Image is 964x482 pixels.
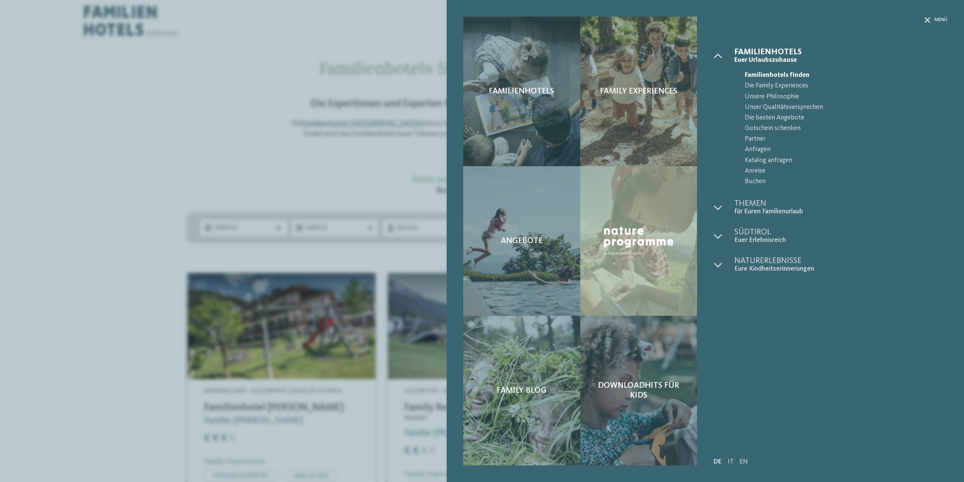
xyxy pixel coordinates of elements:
[734,155,947,166] a: Katalog anfragen
[740,459,748,465] a: EN
[714,459,721,465] a: DE
[734,134,947,144] a: Partner
[589,381,689,401] span: Downloadhits für Kids
[734,48,947,56] span: Familienhotels
[745,134,947,144] span: Partner
[734,208,947,216] span: für Euren Familienurlaub
[734,265,947,273] span: Eure Kindheitserinnerungen
[601,224,676,258] img: Nature Programme
[745,102,947,113] span: Unser Qualitätsversprechen
[734,102,947,113] a: Unser Qualitätsversprechen
[734,48,947,64] a: Familienhotels Euer Urlaubszuhause
[734,257,947,273] a: Naturerlebnisse Eure Kindheitserinnerungen
[745,81,947,91] span: Die Family Experiences
[734,123,947,134] a: Gutschein schenken
[745,176,947,187] span: Buchen
[734,144,947,155] a: Anfragen
[600,86,677,96] span: Family Experiences
[745,155,947,166] span: Katalog anfragen
[734,228,947,236] span: Südtirol
[463,166,580,316] a: Familienhotels gesucht? Hier findet ihr die besten! Angebote
[463,316,580,465] a: Familienhotels gesucht? Hier findet ihr die besten! Family Blog
[734,166,947,176] a: Anreise
[745,123,947,134] span: Gutschein schenken
[734,176,947,187] a: Buchen
[734,199,947,216] a: Themen für Euren Familienurlaub
[745,70,947,81] span: Familienhotels finden
[745,144,947,155] span: Anfragen
[745,113,947,123] span: Die besten Angebote
[934,17,947,23] span: Menü
[734,257,947,265] span: Naturerlebnisse
[734,113,947,123] a: Die besten Angebote
[734,228,947,244] a: Südtirol Euer Erlebnisreich
[745,166,947,176] span: Anreise
[580,316,697,465] a: Familienhotels gesucht? Hier findet ihr die besten! Downloadhits für Kids
[734,56,947,64] span: Euer Urlaubszuhause
[734,199,947,208] span: Themen
[501,236,543,246] span: Angebote
[580,166,697,316] a: Familienhotels gesucht? Hier findet ihr die besten! Nature Programme
[580,17,697,166] a: Familienhotels gesucht? Hier findet ihr die besten! Family Experiences
[734,92,947,102] a: Unsere Philosophie
[463,17,580,166] a: Familienhotels gesucht? Hier findet ihr die besten! Familienhotels
[745,92,947,102] span: Unsere Philosophie
[728,459,734,465] a: IT
[489,86,554,96] span: Familienhotels
[734,236,947,244] span: Euer Erlebnisreich
[734,81,947,91] a: Die Family Experiences
[734,70,947,81] a: Familienhotels finden
[497,386,547,395] span: Family Blog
